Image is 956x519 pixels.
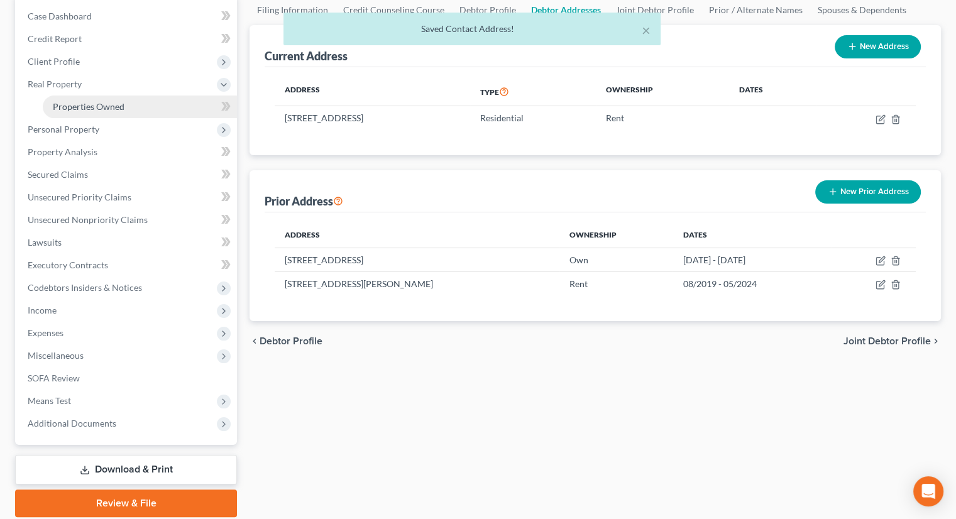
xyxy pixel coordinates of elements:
[28,146,97,157] span: Property Analysis
[28,79,82,89] span: Real Property
[275,77,470,106] th: Address
[275,248,559,271] td: [STREET_ADDRESS]
[843,336,941,346] button: Joint Debtor Profile chevron_right
[275,222,559,248] th: Address
[18,231,237,254] a: Lawsuits
[43,96,237,118] a: Properties Owned
[559,222,673,248] th: Ownership
[15,455,237,484] a: Download & Print
[28,214,148,225] span: Unsecured Nonpriority Claims
[28,259,108,270] span: Executory Contracts
[28,169,88,180] span: Secured Claims
[250,336,260,346] i: chevron_left
[596,77,729,106] th: Ownership
[18,141,237,163] a: Property Analysis
[15,489,237,517] a: Review & File
[28,124,99,134] span: Personal Property
[28,282,142,293] span: Codebtors Insiders & Notices
[265,48,348,63] div: Current Address
[673,248,831,271] td: [DATE] - [DATE]
[53,101,124,112] span: Properties Owned
[931,336,941,346] i: chevron_right
[673,222,831,248] th: Dates
[18,367,237,390] a: SOFA Review
[28,192,131,202] span: Unsecured Priority Claims
[913,476,943,506] div: Open Intercom Messenger
[275,272,559,296] td: [STREET_ADDRESS][PERSON_NAME]
[843,336,931,346] span: Joint Debtor Profile
[729,77,816,106] th: Dates
[294,23,651,35] div: Saved Contact Address!
[265,194,343,209] div: Prior Address
[815,180,921,204] button: New Prior Address
[28,237,62,248] span: Lawsuits
[470,77,596,106] th: Type
[28,56,80,67] span: Client Profile
[18,5,237,28] a: Case Dashboard
[18,163,237,186] a: Secured Claims
[673,272,831,296] td: 08/2019 - 05/2024
[596,106,729,130] td: Rent
[559,248,673,271] td: Own
[470,106,596,130] td: Residential
[28,418,116,429] span: Additional Documents
[28,305,57,315] span: Income
[559,272,673,296] td: Rent
[260,336,322,346] span: Debtor Profile
[275,106,470,130] td: [STREET_ADDRESS]
[18,186,237,209] a: Unsecured Priority Claims
[28,395,71,406] span: Means Test
[18,254,237,276] a: Executory Contracts
[250,336,322,346] button: chevron_left Debtor Profile
[28,327,63,338] span: Expenses
[18,209,237,231] a: Unsecured Nonpriority Claims
[28,11,92,21] span: Case Dashboard
[28,373,80,383] span: SOFA Review
[642,23,651,38] button: ×
[28,350,84,361] span: Miscellaneous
